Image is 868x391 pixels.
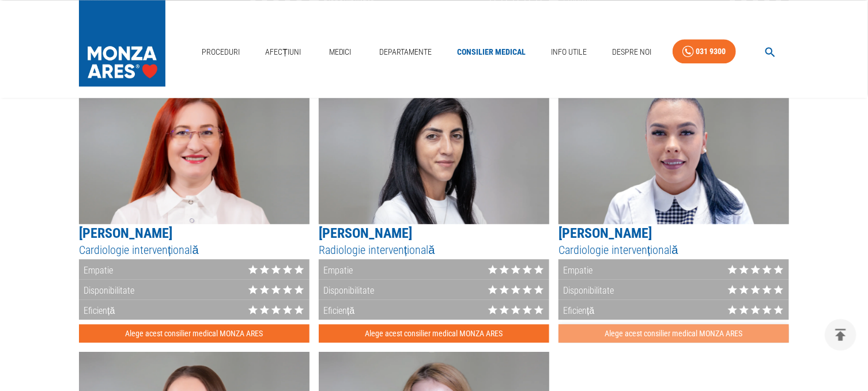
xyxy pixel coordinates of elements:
h5: Radiologie intervențională [319,242,549,258]
h5: [PERSON_NAME] [558,224,789,242]
a: Info Utile [547,40,592,64]
h5: Cardiologie intervențională [558,242,789,258]
div: Disponibilitate [319,279,374,299]
a: Afecțiuni [261,40,305,64]
button: Alege acest consilier medical MONZA ARES [79,324,310,343]
a: Proceduri [197,40,244,64]
h5: [PERSON_NAME] [79,224,310,242]
h5: [PERSON_NAME] [319,224,549,242]
div: Eficiență [558,299,594,320]
div: Disponibilitate [79,279,134,299]
div: Empatie [79,259,113,279]
button: Alege acest consilier medical MONZA ARES [319,324,549,343]
button: Alege acest consilier medical MONZA ARES [558,324,789,343]
a: Medici [322,40,358,64]
a: Consilier Medical [452,40,530,64]
a: Despre Noi [608,40,656,64]
div: Empatie [558,259,592,279]
div: 031 9300 [696,44,726,59]
div: Eficiență [79,299,115,320]
div: Disponibilitate [558,279,614,299]
div: Empatie [319,259,353,279]
button: delete [825,319,856,351]
a: 031 9300 [673,39,736,64]
a: Departamente [375,40,436,64]
div: Eficiență [319,299,354,320]
h5: Cardiologie intervențională [79,242,310,258]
